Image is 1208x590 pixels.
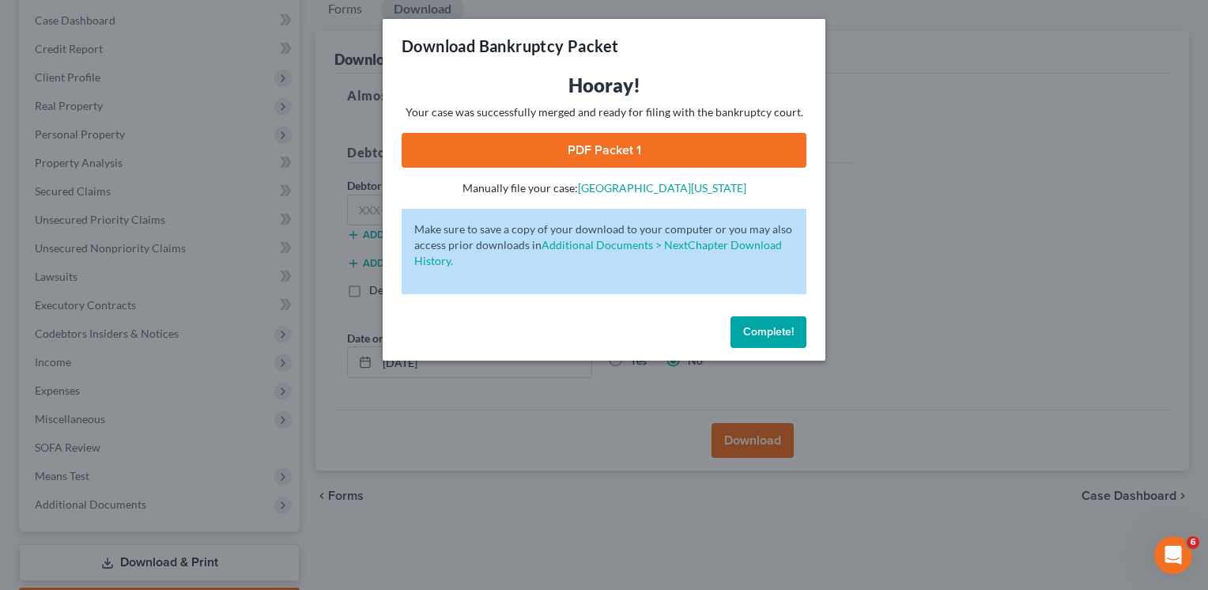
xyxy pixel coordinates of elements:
[1187,536,1199,549] span: 6
[402,133,806,168] a: PDF Packet 1
[743,325,794,338] span: Complete!
[402,180,806,196] p: Manually file your case:
[578,181,746,195] a: [GEOGRAPHIC_DATA][US_STATE]
[414,221,794,269] p: Make sure to save a copy of your download to your computer or you may also access prior downloads in
[402,73,806,98] h3: Hooray!
[730,316,806,348] button: Complete!
[414,238,782,267] a: Additional Documents > NextChapter Download History.
[402,104,806,120] p: Your case was successfully merged and ready for filing with the bankruptcy court.
[1154,536,1192,574] iframe: Intercom live chat
[402,35,618,57] h3: Download Bankruptcy Packet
